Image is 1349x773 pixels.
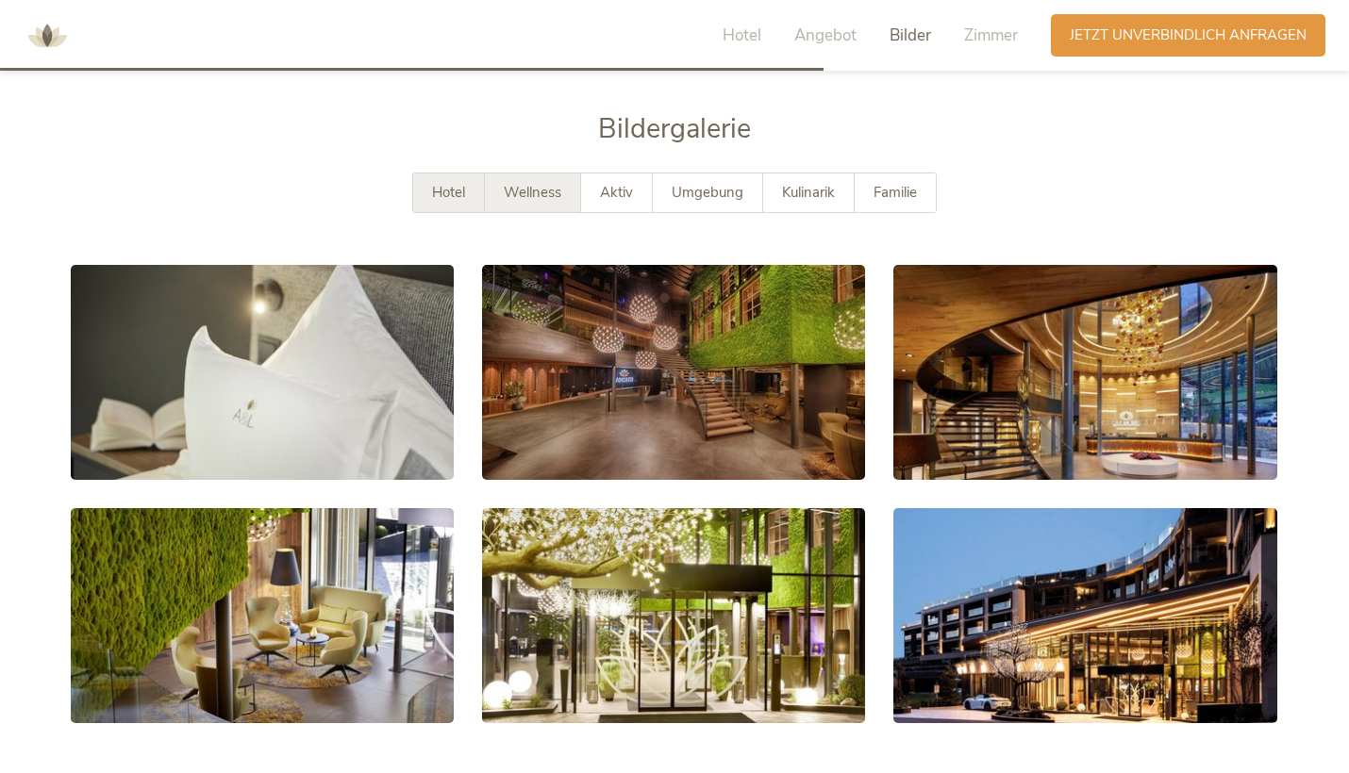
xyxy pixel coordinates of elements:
span: Hotel [432,183,465,202]
span: Hotel [723,25,761,46]
span: Umgebung [672,183,743,202]
span: Zimmer [964,25,1018,46]
img: AMONTI & LUNARIS Wellnessresort [19,8,75,64]
span: Familie [874,183,917,202]
a: AMONTI & LUNARIS Wellnessresort [19,28,75,41]
span: Bilder [890,25,931,46]
span: Bildergalerie [598,110,751,147]
span: Aktiv [600,183,633,202]
span: Angebot [794,25,857,46]
span: Kulinarik [782,183,835,202]
span: Jetzt unverbindlich anfragen [1070,25,1307,45]
span: Wellness [504,183,561,202]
